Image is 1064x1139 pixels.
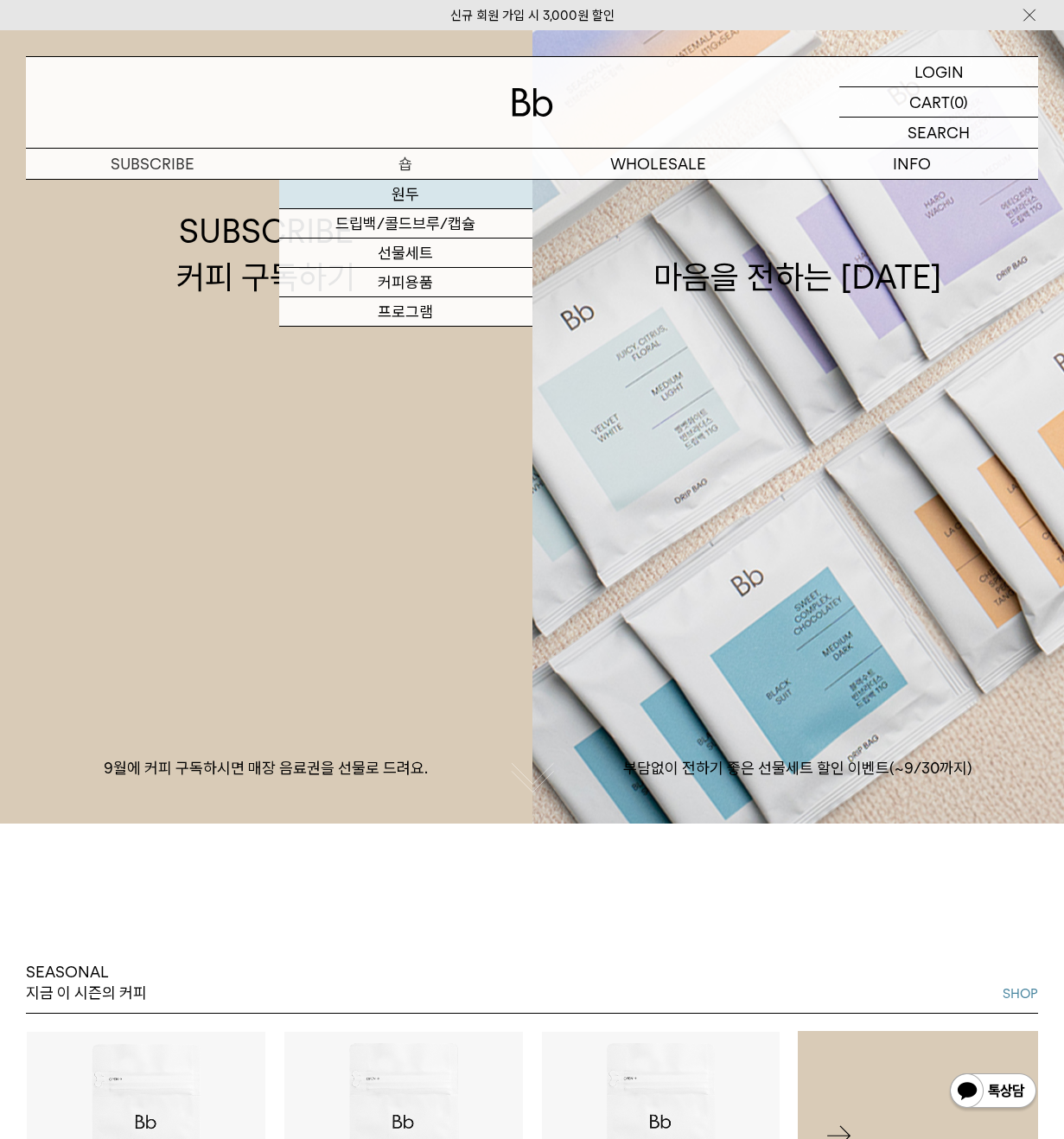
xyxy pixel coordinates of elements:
a: 신규 회원 가입 시 3,000원 할인 [450,8,615,23]
p: SEASONAL 지금 이 시즌의 커피 [26,962,147,1004]
p: WHOLESALE [532,149,786,179]
a: SUBSCRIBE [26,149,279,179]
a: 선물세트 [279,239,532,268]
p: (0) [950,87,968,117]
a: 드립백/콜드브루/캡슐 [279,209,532,239]
a: SHOP [1003,983,1038,1004]
img: 카카오톡 채널 1:1 채팅 버튼 [948,1072,1038,1113]
a: 커피용품 [279,268,532,297]
div: SUBSCRIBE 커피 구독하기 [176,208,355,300]
img: 로고 [512,88,553,117]
a: 숍 [279,149,532,179]
p: LOGIN [914,57,964,86]
div: 마음을 전하는 [DATE] [653,208,942,300]
p: INFO [785,149,1038,179]
a: 원두 [279,180,532,209]
p: CART [909,87,950,117]
a: LOGIN [839,57,1038,87]
p: SEARCH [908,118,970,148]
a: CART (0) [839,87,1038,118]
a: 프로그램 [279,297,532,327]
